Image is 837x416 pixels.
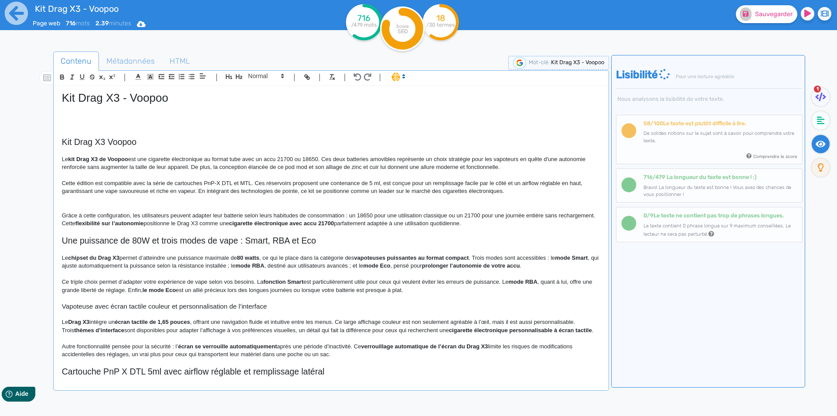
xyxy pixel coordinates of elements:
[293,71,296,83] span: |
[235,262,264,269] strong: mode RBA
[427,22,455,28] tspan: /30 termes
[53,52,99,71] a: Contenu
[379,71,381,83] span: |
[388,72,408,82] span: I.Assistant
[643,174,797,180] h6: /479 La longueur du texte est bonne ! :)
[163,49,197,73] span: HTML
[62,318,600,334] p: Le intègre un , offrant une navigation fluide et intuitive entre les menus. Ce large affichage co...
[551,59,604,65] span: Kit Drag X3 - Voopoo
[643,120,797,127] h6: Le texte est plutôt difficile à lire.
[736,5,797,23] button: Sauvegarder
[115,319,190,325] strong: écran tactile de 1,65 pouces
[674,74,734,79] span: Pour une lecture agréable
[436,13,445,23] tspan: 18
[237,254,259,261] strong: 80 watts
[99,49,162,73] span: Métadonnées
[68,319,89,325] strong: Drag X3
[99,52,162,71] a: Métadonnées
[68,254,119,261] strong: chipset du Drag X3
[358,13,371,23] tspan: 716
[361,343,488,350] strong: verrouillage automatique de l’écran du Drag X3
[62,155,600,172] p: Le est une cigarette électronique au format tube avec un accu 21700 ou 18650. Ces deux batteries ...
[62,367,600,377] h2: Cartouche PnP X DTL 5ml avec airflow réglable et remplissage latéral
[616,69,803,102] h4: Lisibilité
[95,20,109,27] b: 2.39
[643,223,797,239] p: Le texte contient 0 phrase longue sur 9 maximum conseillées. Le lecteur ne sera pas perturbé.
[44,7,58,14] span: Aide
[449,327,592,333] strong: cigarette électronique personnalisable à écran tactile
[197,71,209,81] span: Aligment
[62,137,600,147] h2: Kit Drag X3 Voopoo
[178,343,277,350] strong: écran se verrouille automatiquement
[396,24,409,29] tspan: Score
[643,212,653,219] span: /9
[62,236,600,246] h2: Une puissance de 80W et trois modes de vape : Smart, RBA et Eco
[616,96,803,102] span: Nous analysons la lisibilité de votre texte.
[753,154,797,159] small: Comprendre le score
[162,52,197,71] a: HTML
[643,212,647,219] b: 0
[398,28,408,34] tspan: SEO
[354,254,469,261] strong: vapoteuses puissantes au format compact
[33,2,284,16] input: title
[215,71,218,83] span: |
[62,179,600,196] p: Cette édition est compatible avec la série de cartouches PnP-X DTL et MTL. Ces réservoirs propose...
[555,254,588,261] strong: mode Smart
[513,57,526,69] img: google-serp-logo.png
[263,278,303,285] strong: fonction Smart
[75,220,144,227] strong: flexibilité sur l’autonomie
[229,220,334,227] strong: cigarette électronique avec accu 21700
[643,212,797,219] h6: Le texte ne contient pas trop de phrases longues.
[54,49,99,73] span: Contenu
[643,174,653,180] b: 716
[319,71,321,83] span: |
[62,343,600,359] p: Autre fonctionnalité pensée pour la sécurité : l’ après une période d’inactivité. Ce limite les r...
[33,20,60,27] span: Page web
[74,327,124,333] strong: thèmes d’interface
[143,287,176,293] strong: le mode Eco
[814,86,821,93] span: 1
[643,130,797,145] p: De solides notions sur le sujet sont à savoir pour comprendre votre texte.
[351,22,377,28] tspan: /479 mots
[422,262,520,269] strong: prolonger l’autonomie de votre accu
[643,120,650,127] b: 58
[95,20,131,27] span: minutes
[363,262,390,269] strong: mode Eco
[755,10,793,18] span: Sauvegarder
[68,156,128,162] strong: kit Drag X3 de Voopoo
[62,212,600,228] p: Grâce à cette configuration, les utilisateurs peuvent adapter leur batterie selon leurs habitudes...
[66,20,90,27] span: mots
[643,184,797,199] p: Bravo! La longueur du texte est bonne ! Vous avez des chances de vous positionner !
[62,91,600,105] h1: Kit Drag X3 - Voopoo
[62,303,600,310] h3: Vapoteuse avec écran tactile couleur et personnalisation de l’interface
[508,278,537,285] strong: mode RBA
[62,254,600,270] p: Le permet d’atteindre une puissance maximale de , ce qui le place dans la catégorie des . Trois m...
[643,120,663,127] span: /100
[344,71,346,83] span: |
[529,59,551,65] span: Mot-clé :
[62,278,600,294] p: Ce triple choix permet d’adapter votre expérience de vape selon vos besoins. La est particulièrem...
[66,20,76,27] b: 716
[124,71,126,83] span: |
